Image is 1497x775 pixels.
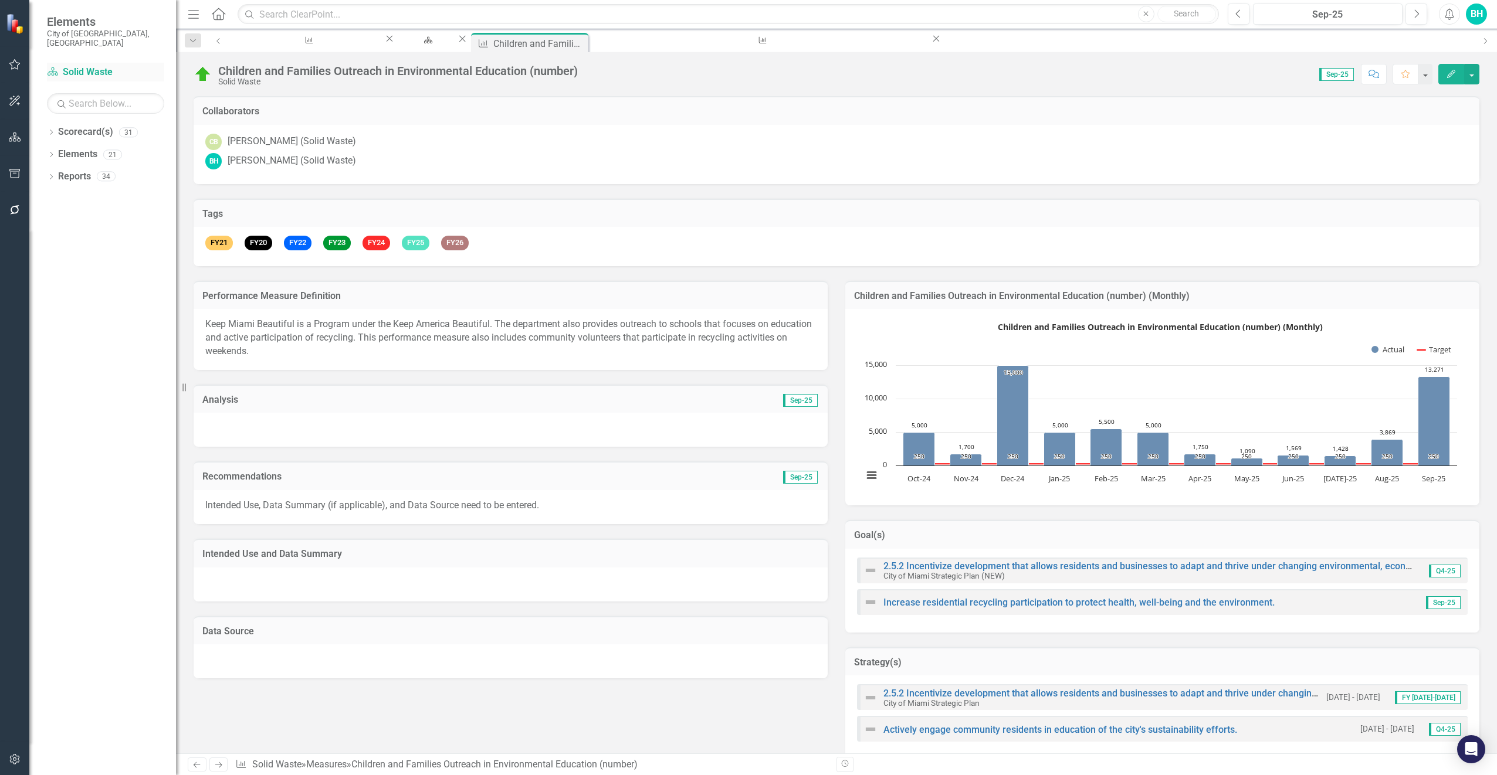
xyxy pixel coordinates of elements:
[1375,473,1399,484] text: Aug-25
[1257,8,1398,22] div: Sep-25
[1417,344,1452,355] button: Show Target
[58,148,97,161] a: Elements
[1193,443,1208,451] text: 1,750
[1418,377,1450,466] path: Sep-25, 13,271. Actual.
[1090,429,1122,466] path: Feb-25, 5,500. Actual.
[997,366,1029,466] path: Dec-24, 15,000. Actual.
[1371,344,1404,355] button: Show Actual
[103,149,122,159] div: 21
[601,44,920,59] div: Samsara Monitoring System Program effectiveness relative to other government users (percent)
[1239,447,1255,455] text: 1,090
[854,291,1471,301] h3: Children and Families Outreach in Environmental Education (number) (Monthly)
[284,236,311,250] span: FY22
[1001,473,1025,484] text: Dec-24
[1380,428,1396,436] text: 3,869
[241,44,373,59] div: Solid Waste Code Inspections (number)
[863,467,880,484] button: View chart menu, Children and Families Outreach in Environmental Education (number) (Monthly)
[363,236,390,250] span: FY24
[202,209,1471,219] h3: Tags
[783,394,818,407] span: Sep-25
[1044,433,1076,466] path: Jan-25, 5,000. Actual.
[1278,456,1309,466] path: Jun-25, 1,569. Actual.
[1008,452,1018,460] text: 250
[857,318,1468,494] div: Children and Families Outreach in Environmental Education (number) (Monthly). Highcharts interact...
[863,691,878,705] img: Not Defined
[998,321,1323,332] text: Children and Families Outreach in Environmental Education (number) (Monthly)
[228,135,356,148] div: [PERSON_NAME] (Solid Waste)
[863,563,878,577] img: Not Defined
[1137,433,1169,466] path: Mar-25, 5,000. Actual.
[863,595,878,609] img: Not Defined
[202,471,627,482] h3: Recommendations
[1052,421,1068,429] text: 5,000
[883,698,980,708] small: City of Miami Strategic Plan
[1371,440,1403,466] path: Aug-25, 3,869. Actual.
[1466,4,1487,25] div: BH
[119,127,138,137] div: 31
[783,471,818,484] span: Sep-25
[245,236,272,250] span: FY20
[202,106,1471,117] h3: Collaborators
[1333,444,1349,453] text: 1,428
[883,724,1237,735] a: Actively engage community residents in education of the city's sustainability efforts.
[202,626,819,637] h3: Data Source
[235,758,828,771] div: » »
[1141,473,1166,484] text: Mar-25
[914,452,924,460] text: 250
[323,236,351,250] span: FY23
[252,759,302,770] a: Solid Waste
[1288,452,1299,460] text: 250
[205,134,222,150] div: CB
[1335,452,1346,460] text: 250
[907,473,931,484] text: Oct-24
[1241,452,1252,460] text: 250
[854,657,1471,668] h3: Strategy(s)
[1054,452,1065,460] text: 250
[1095,473,1118,484] text: Feb-25
[218,64,578,77] div: Children and Families Outreach in Environmental Education (number)
[1234,473,1259,484] text: May-25
[406,44,446,59] div: Solid Waste
[865,359,887,369] text: 15,000
[1195,452,1205,460] text: 250
[205,318,816,358] p: Keep Miami Beautiful is a Program under the Keep America Beautiful. The department also provides ...
[1146,421,1161,429] text: 5,000
[1286,444,1302,452] text: 1,569
[1174,9,1199,18] span: Search
[1048,473,1070,484] text: Jan-25
[869,426,887,436] text: 5,000
[228,154,356,168] div: [PERSON_NAME] (Solid Waste)
[1148,452,1159,460] text: 250
[1323,473,1357,484] text: [DATE]-25
[1395,691,1461,704] span: FY [DATE]-[DATE]
[194,65,212,84] img: On Target
[1253,4,1403,25] button: Sep-25
[1429,723,1461,736] span: Q4-25
[883,571,1005,580] small: City of Miami Strategic Plan (NEW)
[395,33,456,47] a: Solid Waste
[854,530,1471,541] h3: Goal(s)
[1319,68,1354,81] span: Sep-25
[1425,365,1444,373] text: 13,271
[1325,456,1356,466] path: Jul-25, 1,428. Actual.
[1188,473,1211,484] text: Apr-25
[950,454,982,466] path: Nov-24, 1,700. Actual.
[1422,473,1445,484] text: Sep-25
[883,597,1275,608] a: Increase residential recycling participation to protect health, well-being and the environment.
[47,15,164,29] span: Elements
[231,33,384,47] a: Solid Waste Code Inspections (number)
[97,172,116,182] div: 34
[306,759,347,770] a: Measures
[441,236,469,250] span: FY26
[58,170,91,183] a: Reports
[903,433,935,466] path: Oct-24, 5,000. Actual.
[205,499,816,512] p: Intended Use, Data Summary (if applicable), and Data Source need to be entered.
[954,473,979,484] text: Nov-24
[205,153,222,169] div: BH
[47,66,164,79] a: Solid Waste
[591,33,930,47] a: Samsara Monitoring System Program effectiveness relative to other government users (percent)
[1382,452,1393,460] text: 250
[912,421,927,429] text: 5,000
[961,452,971,460] text: 250
[1184,454,1216,466] path: Apr-25, 1,750. Actual.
